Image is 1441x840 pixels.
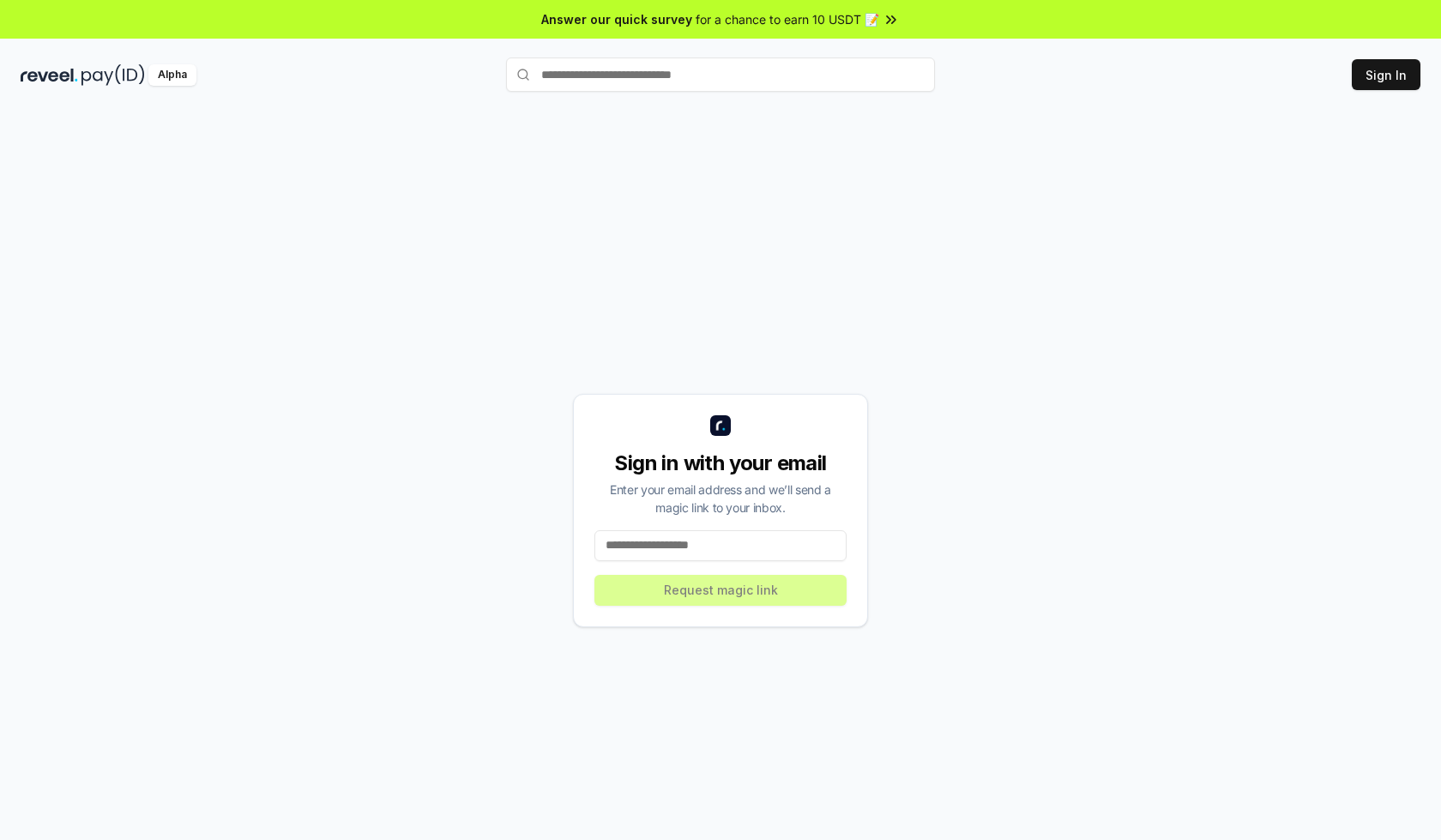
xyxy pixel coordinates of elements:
[594,480,847,517] div: Enter your email address and we’ll send a magic link to your inbox.
[541,10,692,28] span: Answer our quick survey
[696,10,879,28] span: for a chance to earn 10 USDT 📝
[81,64,145,86] img: pay_id
[710,415,731,436] img: logo_small
[1352,59,1420,90] button: Sign In
[594,450,847,477] div: Sign in with your email
[21,64,78,86] img: reveel_dark
[148,64,196,86] div: Alpha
